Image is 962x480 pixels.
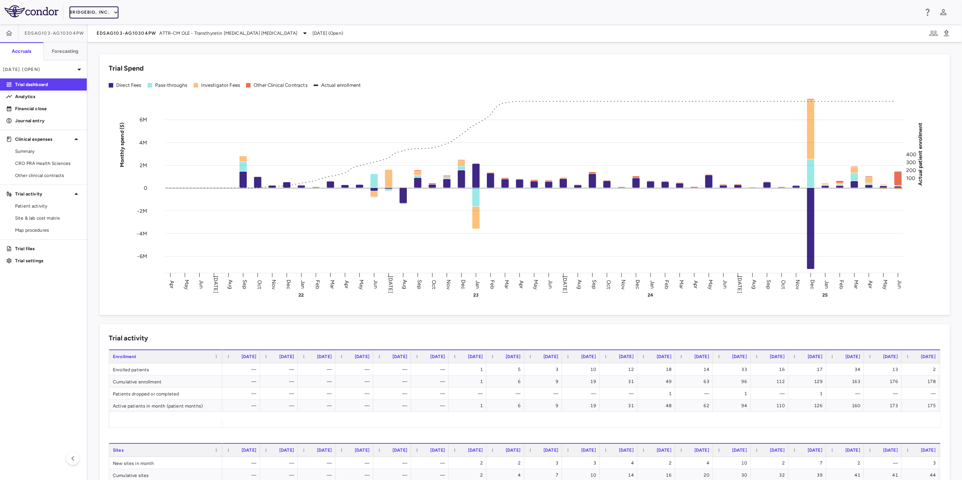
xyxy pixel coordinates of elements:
[871,363,898,375] div: 13
[720,457,747,469] div: 10
[908,400,936,412] div: 175
[606,457,634,469] div: 4
[456,400,483,412] div: 1
[871,388,898,400] div: —
[833,375,860,388] div: 163
[305,363,332,375] div: —
[833,388,860,400] div: —
[15,257,81,264] p: Trial settings
[279,448,294,453] span: [DATE]
[682,363,709,375] div: 14
[305,388,332,400] div: —
[3,66,75,73] p: [DATE] (Open)
[342,457,369,469] div: —
[493,457,520,469] div: 2
[883,448,898,453] span: [DATE]
[897,280,903,289] text: Jun
[229,375,256,388] div: —
[757,375,785,388] div: 112
[119,122,125,167] tspan: Monthly spend ($)
[109,400,222,411] div: Active patients in month (patient months)
[823,292,828,298] text: 25
[229,388,256,400] div: —
[644,457,671,469] div: 2
[757,388,785,400] div: —
[917,122,924,186] tspan: Actual patient enrollment
[657,354,671,359] span: [DATE]
[543,354,558,359] span: [DATE]
[569,388,596,400] div: —
[619,354,634,359] span: [DATE]
[372,280,379,289] text: Jun
[682,375,709,388] div: 63
[906,151,916,157] tspan: 400
[682,400,709,412] div: 62
[606,400,634,412] div: 31
[906,159,916,166] tspan: 300
[906,175,915,182] tspan: 100
[795,279,801,289] text: Nov
[871,457,898,469] div: —
[430,354,445,359] span: [DATE]
[883,354,898,359] span: [DATE]
[392,354,407,359] span: [DATE]
[456,363,483,375] div: 1
[547,280,554,289] text: Jun
[908,363,936,375] div: 2
[109,388,222,399] div: Patients dropped or completed
[380,400,407,412] div: —
[868,280,874,288] text: Apr
[418,400,445,412] div: —
[229,400,256,412] div: —
[757,363,785,375] div: 16
[300,280,306,288] text: Jan
[531,375,558,388] div: 9
[795,363,822,375] div: 17
[229,363,256,375] div: —
[387,276,394,293] text: [DATE]
[342,400,369,412] div: —
[242,280,248,289] text: Sep
[15,203,81,209] span: Patient activity
[757,457,785,469] div: 2
[317,448,332,453] span: [DATE]
[305,400,332,412] div: —
[456,375,483,388] div: 1
[271,279,277,289] text: Nov
[833,457,860,469] div: 2
[392,448,407,453] span: [DATE]
[97,30,157,36] span: EDSAG103-AG10304PW
[533,279,539,289] text: May
[871,400,898,412] div: 173
[606,363,634,375] div: 12
[445,279,452,289] text: Nov
[644,400,671,412] div: 48
[619,448,634,453] span: [DATE]
[493,388,520,400] div: —
[15,227,81,234] span: Map procedures
[254,82,308,89] div: Other Clinical Contracts
[732,448,747,453] span: [DATE]
[908,457,936,469] div: 3
[569,457,596,469] div: 3
[531,388,558,400] div: —
[606,388,634,400] div: —
[418,388,445,400] div: —
[305,375,332,388] div: —
[140,162,147,169] tspan: 2M
[227,280,234,289] text: Aug
[155,82,188,89] div: Pass-throughs
[569,400,596,412] div: 19
[737,276,743,293] text: [DATE]
[267,457,294,469] div: —
[648,292,654,298] text: 24
[504,280,510,289] text: Mar
[518,280,525,288] text: Apr
[531,457,558,469] div: 3
[137,208,147,214] tspan: -2M
[355,448,369,453] span: [DATE]
[198,280,205,289] text: Jun
[569,375,596,388] div: 19
[780,280,787,289] text: Oct
[25,30,85,36] span: EDSAG103-AG10304PW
